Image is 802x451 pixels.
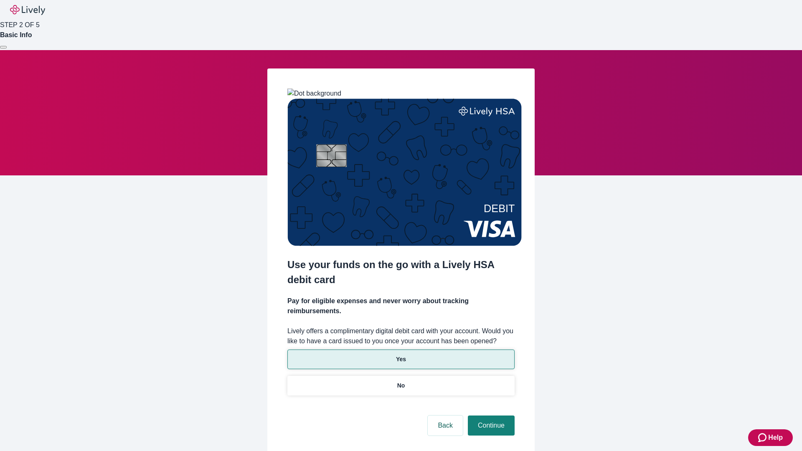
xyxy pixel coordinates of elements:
[287,326,515,346] label: Lively offers a complimentary digital debit card with your account. Would you like to have a card...
[287,296,515,316] h4: Pay for eligible expenses and never worry about tracking reimbursements.
[768,433,783,443] span: Help
[396,355,406,364] p: Yes
[287,257,515,287] h2: Use your funds on the go with a Lively HSA debit card
[397,381,405,390] p: No
[287,350,515,369] button: Yes
[10,5,45,15] img: Lively
[748,429,793,446] button: Zendesk support iconHelp
[287,89,341,99] img: Dot background
[287,99,522,246] img: Debit card
[468,416,515,436] button: Continue
[287,376,515,395] button: No
[758,433,768,443] svg: Zendesk support icon
[428,416,463,436] button: Back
